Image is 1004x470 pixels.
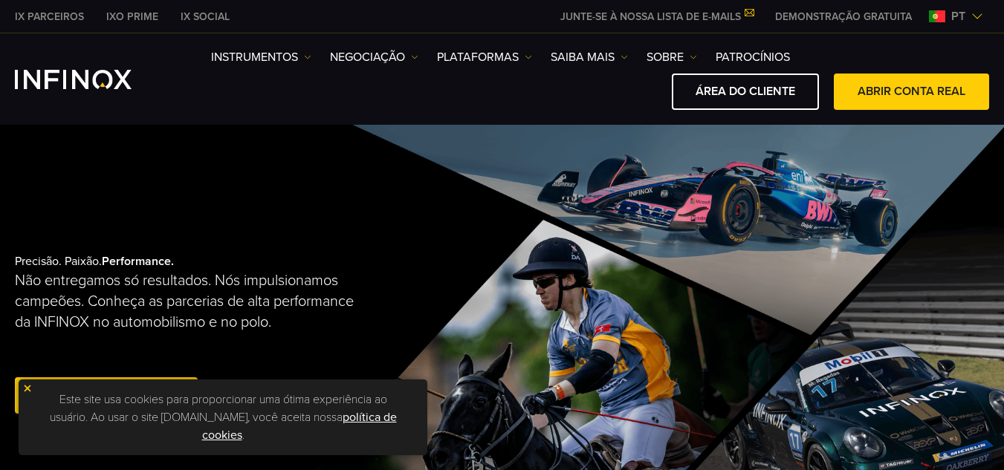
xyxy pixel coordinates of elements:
[834,74,989,110] a: ABRIR CONTA REAL
[26,387,420,448] p: Este site usa cookies para proporcionar uma ótima experiência ao usuário. Ao usar o site [DOMAIN_...
[672,74,819,110] a: ÁREA DO CLIENTE
[15,377,198,414] a: abra uma conta real
[169,9,241,25] a: INFINOX
[945,7,971,25] span: pt
[764,9,923,25] a: INFINOX MENU
[95,9,169,25] a: INFINOX
[330,48,418,66] a: NEGOCIAÇÃO
[551,48,628,66] a: Saiba mais
[4,9,95,25] a: INFINOX
[647,48,697,66] a: SOBRE
[716,48,790,66] a: Patrocínios
[15,70,166,89] a: INFINOX Logo
[15,270,366,333] p: Não entregamos só resultados. Nós impulsionamos campeões. Conheça as parcerias de alta performanc...
[102,254,174,269] strong: Performance.
[437,48,532,66] a: PLATAFORMAS
[211,48,311,66] a: Instrumentos
[15,230,453,441] div: Precisão. Paixão.
[22,383,33,394] img: yellow close icon
[549,10,764,23] a: JUNTE-SE À NOSSA LISTA DE E-MAILS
